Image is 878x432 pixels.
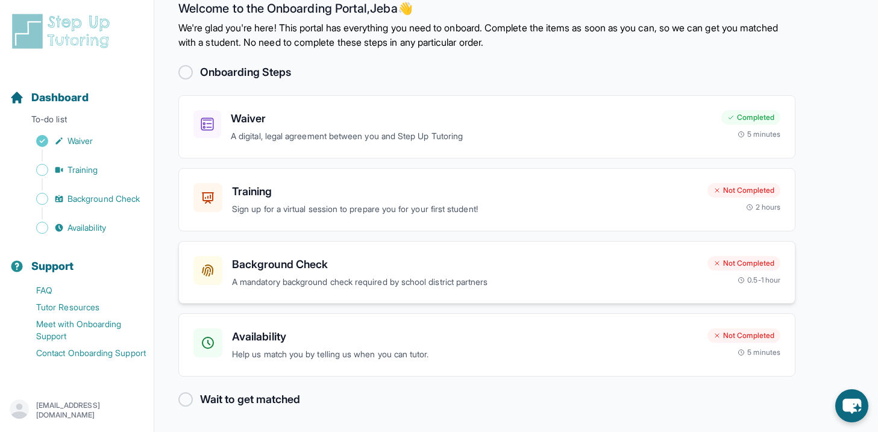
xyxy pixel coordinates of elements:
div: 5 minutes [738,130,780,139]
p: We're glad you're here! This portal has everything you need to onboard. Complete the items as soo... [178,20,795,49]
p: Sign up for a virtual session to prepare you for your first student! [232,202,698,216]
h2: Onboarding Steps [200,64,291,81]
a: FAQ [10,282,154,299]
a: Training [10,161,154,178]
a: Tutor Resources [10,299,154,316]
a: Meet with Onboarding Support [10,316,154,345]
h3: Availability [232,328,698,345]
div: Not Completed [707,183,780,198]
h3: Training [232,183,698,200]
a: Dashboard [10,89,89,106]
a: AvailabilityHelp us match you by telling us when you can tutor.Not Completed5 minutes [178,313,795,377]
div: 5 minutes [738,348,780,357]
span: Dashboard [31,89,89,106]
a: Background CheckA mandatory background check required by school district partnersNot Completed0.5... [178,241,795,304]
a: TrainingSign up for a virtual session to prepare you for your first student!Not Completed2 hours [178,168,795,231]
a: Waiver [10,133,154,149]
span: Training [67,164,98,176]
div: 0.5-1 hour [738,275,780,285]
h2: Wait to get matched [200,391,300,408]
h3: Background Check [232,256,698,273]
p: A mandatory background check required by school district partners [232,275,698,289]
a: Availability [10,219,154,236]
h2: Welcome to the Onboarding Portal, Jeba 👋 [178,1,795,20]
p: [EMAIL_ADDRESS][DOMAIN_NAME] [36,401,144,420]
div: 2 hours [746,202,781,212]
p: To-do list [5,113,149,130]
button: Dashboard [5,70,149,111]
img: logo [10,12,117,51]
p: Help us match you by telling us when you can tutor. [232,348,698,362]
span: Waiver [67,135,93,147]
a: WaiverA digital, legal agreement between you and Step Up TutoringCompleted5 minutes [178,95,795,158]
a: Contact Onboarding Support [10,345,154,362]
button: chat-button [835,389,868,422]
button: [EMAIL_ADDRESS][DOMAIN_NAME] [10,399,144,421]
div: Not Completed [707,328,780,343]
button: Support [5,239,149,280]
span: Support [31,258,74,275]
span: Background Check [67,193,140,205]
div: Completed [721,110,780,125]
span: Availability [67,222,106,234]
div: Not Completed [707,256,780,271]
h3: Waiver [231,110,712,127]
a: Background Check [10,190,154,207]
p: A digital, legal agreement between you and Step Up Tutoring [231,130,712,143]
